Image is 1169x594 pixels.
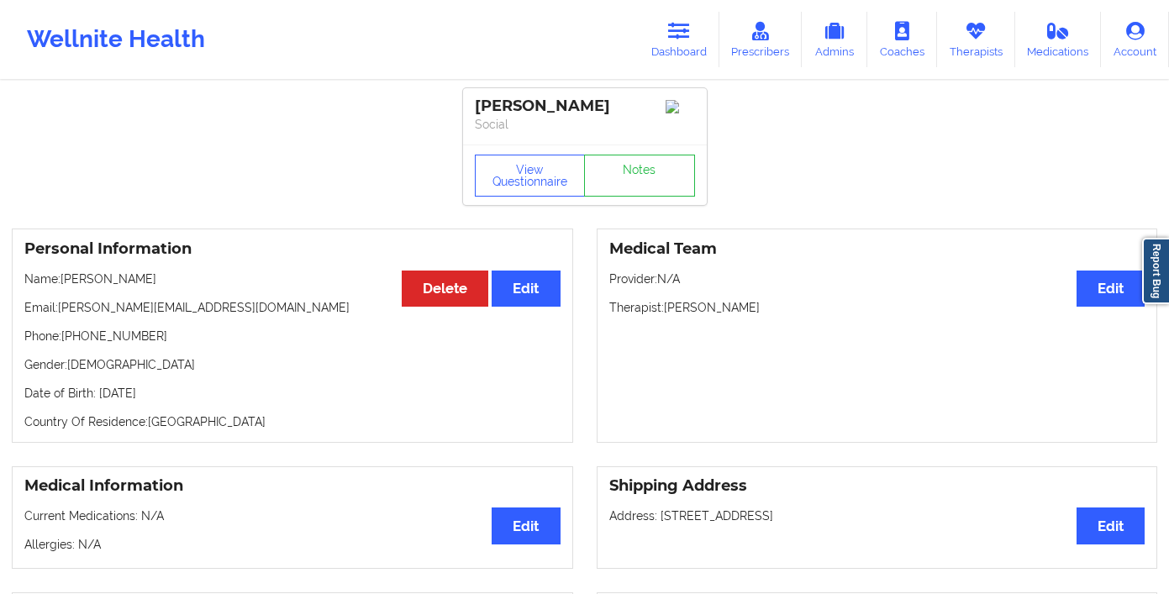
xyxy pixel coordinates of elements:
a: Therapists [937,12,1015,67]
a: Prescribers [719,12,803,67]
p: Provider: N/A [609,271,1145,287]
p: Therapist: [PERSON_NAME] [609,299,1145,316]
p: Email: [PERSON_NAME][EMAIL_ADDRESS][DOMAIN_NAME] [24,299,561,316]
h3: Medical Team [609,239,1145,259]
p: Current Medications: N/A [24,507,561,524]
a: Dashboard [639,12,719,67]
button: Edit [1077,271,1145,307]
p: Allergies: N/A [24,536,561,553]
button: Edit [492,271,560,307]
p: Phone: [PHONE_NUMBER] [24,328,561,344]
p: Social [475,116,695,133]
button: Delete [402,271,488,307]
a: Admins [802,12,867,67]
p: Address: [STREET_ADDRESS] [609,507,1145,524]
a: Report Bug [1142,238,1169,304]
button: View Questionnaire [475,155,586,197]
p: Country Of Residence: [GEOGRAPHIC_DATA] [24,413,561,430]
h3: Personal Information [24,239,561,259]
a: Notes [584,155,695,197]
a: Medications [1015,12,1102,67]
h3: Medical Information [24,476,561,496]
p: Name: [PERSON_NAME] [24,271,561,287]
img: Image%2Fplaceholer-image.png [666,100,695,113]
button: Edit [1077,507,1145,544]
a: Account [1101,12,1169,67]
div: [PERSON_NAME] [475,97,695,116]
button: Edit [492,507,560,544]
p: Date of Birth: [DATE] [24,385,561,402]
h3: Shipping Address [609,476,1145,496]
a: Coaches [867,12,937,67]
p: Gender: [DEMOGRAPHIC_DATA] [24,356,561,373]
